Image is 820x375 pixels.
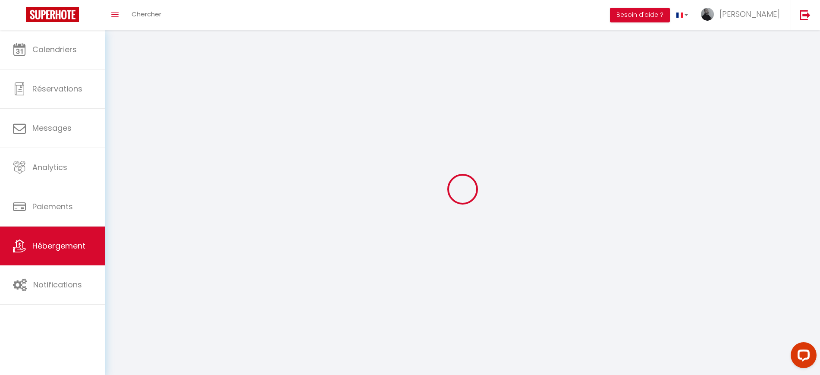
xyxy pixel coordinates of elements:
img: logout [800,9,811,20]
iframe: LiveChat chat widget [784,339,820,375]
span: Paiements [32,201,73,212]
img: ... [701,8,714,21]
img: Super Booking [26,7,79,22]
span: Chercher [132,9,161,19]
button: Besoin d'aide ? [610,8,670,22]
span: [PERSON_NAME] [719,9,780,19]
span: Hébergement [32,240,85,251]
span: Calendriers [32,44,77,55]
span: Messages [32,123,72,133]
span: Notifications [33,279,82,290]
span: Analytics [32,162,67,173]
span: Réservations [32,83,82,94]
